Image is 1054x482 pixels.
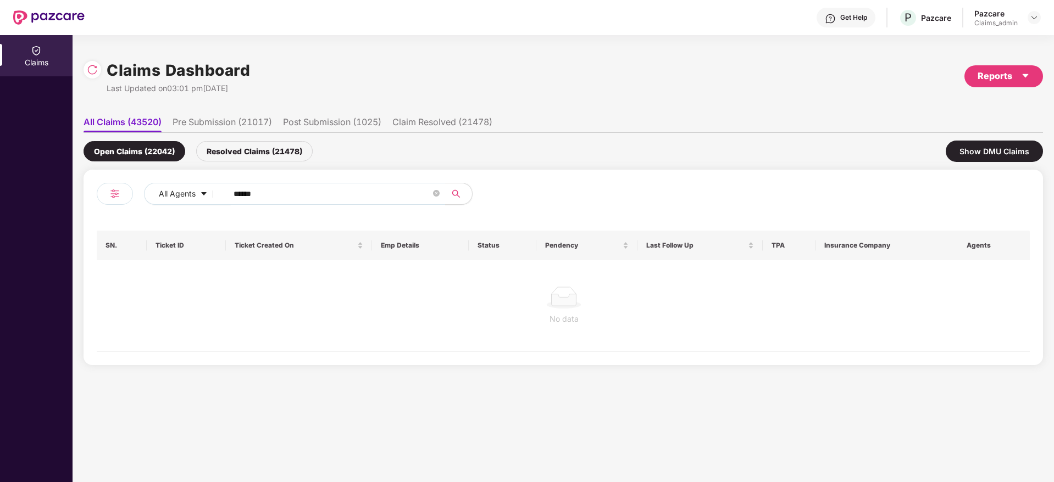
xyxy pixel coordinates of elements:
img: svg+xml;base64,PHN2ZyBpZD0iUmVsb2FkLTMyeDMyIiB4bWxucz0iaHR0cDovL3d3dy53My5vcmcvMjAwMC9zdmciIHdpZH... [87,64,98,75]
th: Insurance Company [816,231,959,260]
span: close-circle [433,189,440,199]
div: Get Help [840,13,867,22]
span: caret-down [200,190,208,199]
span: All Agents [159,188,196,200]
div: Pazcare [921,13,951,23]
div: Last Updated on 03:01 pm[DATE] [107,82,250,94]
div: Open Claims (22042) [84,141,185,161]
span: search [445,189,467,198]
div: Reports [978,69,1030,83]
img: svg+xml;base64,PHN2ZyBpZD0iSGVscC0zMngzMiIgeG1sbnM9Imh0dHA6Ly93d3cudzMub3JnLzIwMDAvc3ZnIiB3aWR0aD... [825,13,836,24]
th: TPA [763,231,816,260]
button: All Agentscaret-down [144,183,231,205]
button: search [445,183,473,205]
li: Claim Resolved (21478) [392,116,492,132]
span: close-circle [433,190,440,197]
span: Ticket Created On [235,241,355,250]
li: Post Submission (1025) [283,116,381,132]
th: Emp Details [372,231,468,260]
h1: Claims Dashboard [107,58,250,82]
img: New Pazcare Logo [13,10,85,25]
th: SN. [97,231,147,260]
th: Pendency [536,231,637,260]
span: Pendency [545,241,620,250]
th: Last Follow Up [637,231,763,260]
li: All Claims (43520) [84,116,162,132]
th: Ticket ID [147,231,226,260]
li: Pre Submission (21017) [173,116,272,132]
th: Status [469,231,537,260]
div: Pazcare [974,8,1018,19]
span: P [905,11,912,24]
img: svg+xml;base64,PHN2ZyB4bWxucz0iaHR0cDovL3d3dy53My5vcmcvMjAwMC9zdmciIHdpZHRoPSIyNCIgaGVpZ2h0PSIyNC... [108,187,121,200]
span: caret-down [1021,71,1030,80]
img: svg+xml;base64,PHN2ZyBpZD0iRHJvcGRvd24tMzJ4MzIiIHhtbG5zPSJodHRwOi8vd3d3LnczLm9yZy8yMDAwL3N2ZyIgd2... [1030,13,1039,22]
th: Agents [958,231,1030,260]
div: Claims_admin [974,19,1018,27]
img: svg+xml;base64,PHN2ZyBpZD0iQ2xhaW0iIHhtbG5zPSJodHRwOi8vd3d3LnczLm9yZy8yMDAwL3N2ZyIgd2lkdGg9IjIwIi... [31,45,42,56]
span: Last Follow Up [646,241,746,250]
div: No data [106,313,1022,325]
th: Ticket Created On [226,231,372,260]
div: Resolved Claims (21478) [196,141,313,161]
div: Show DMU Claims [946,141,1043,162]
